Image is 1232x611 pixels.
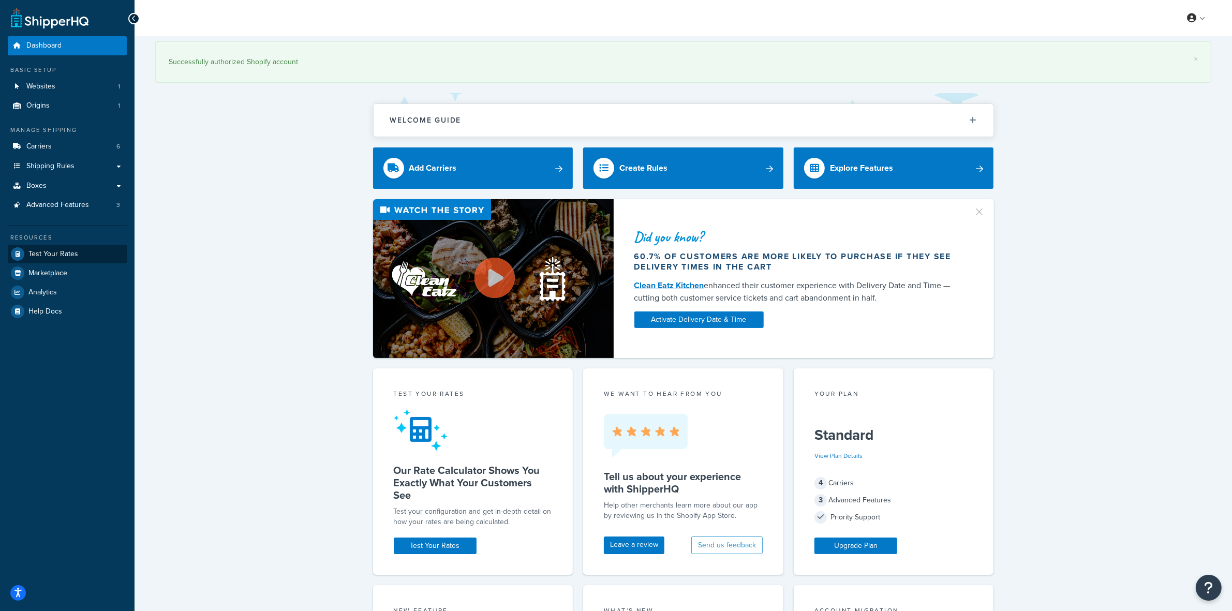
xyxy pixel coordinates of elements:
span: Marketplace [28,269,67,278]
a: Carriers6 [8,137,127,156]
a: Leave a review [604,537,664,554]
div: Test your rates [394,389,553,401]
a: Add Carriers [373,147,573,189]
div: Priority Support [814,510,973,525]
span: 1 [118,82,120,91]
a: Test Your Rates [8,245,127,263]
span: Test Your Rates [28,250,78,259]
li: Websites [8,77,127,96]
div: Advanced Features [814,493,973,508]
div: Basic Setup [8,66,127,74]
p: we want to hear from you [604,389,763,398]
span: Dashboard [26,41,62,50]
span: Origins [26,101,50,110]
a: Shipping Rules [8,157,127,176]
span: Help Docs [28,307,62,316]
a: Analytics [8,283,127,302]
a: Activate Delivery Date & Time [634,311,764,328]
div: Carriers [814,476,973,490]
a: Marketplace [8,264,127,282]
a: Help Docs [8,302,127,321]
span: Websites [26,82,55,91]
div: Explore Features [830,161,893,175]
h5: Standard [814,427,973,443]
a: Create Rules [583,147,783,189]
a: Websites1 [8,77,127,96]
div: 60.7% of customers are more likely to purchase if they see delivery times in the cart [634,251,961,272]
a: Dashboard [8,36,127,55]
li: Advanced Features [8,196,127,215]
img: Video thumbnail [373,199,614,358]
a: Origins1 [8,96,127,115]
a: Clean Eatz Kitchen [634,279,704,291]
div: Resources [8,233,127,242]
span: 6 [116,142,120,151]
a: View Plan Details [814,451,863,460]
div: Test your configuration and get in-depth detail on how your rates are being calculated. [394,506,553,527]
div: Create Rules [619,161,667,175]
h2: Welcome Guide [390,116,462,124]
span: 1 [118,101,120,110]
h5: Our Rate Calculator Shows You Exactly What Your Customers See [394,464,553,501]
div: Manage Shipping [8,126,127,135]
div: Did you know? [634,230,961,244]
span: Boxes [26,182,47,190]
button: Open Resource Center [1196,575,1222,601]
a: Explore Features [794,147,994,189]
a: Test Your Rates [394,538,477,554]
div: Your Plan [814,389,973,401]
a: × [1194,55,1198,63]
div: enhanced their customer experience with Delivery Date and Time — cutting both customer service ti... [634,279,961,304]
a: Boxes [8,176,127,196]
li: Carriers [8,137,127,156]
button: Send us feedback [691,537,763,554]
div: Successfully authorized Shopify account [169,55,1198,69]
a: Advanced Features3 [8,196,127,215]
span: 3 [814,494,827,506]
li: Origins [8,96,127,115]
span: Analytics [28,288,57,297]
button: Welcome Guide [374,104,993,137]
div: Add Carriers [409,161,457,175]
span: 4 [814,477,827,489]
span: Carriers [26,142,52,151]
span: Advanced Features [26,201,89,210]
span: Shipping Rules [26,162,75,171]
h5: Tell us about your experience with ShipperHQ [604,470,763,495]
a: Upgrade Plan [814,538,897,554]
span: 3 [116,201,120,210]
p: Help other merchants learn more about our app by reviewing us in the Shopify App Store. [604,500,763,521]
